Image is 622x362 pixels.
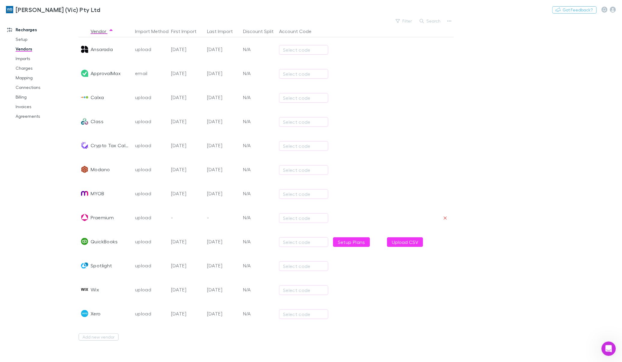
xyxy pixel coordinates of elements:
div: [DATE] [169,254,205,278]
button: Select code [279,213,328,223]
button: Select code [279,93,328,103]
iframe: Intercom live chat [602,342,616,356]
a: Connections [10,83,83,92]
button: Select code [279,141,328,151]
div: N/A [241,230,277,254]
div: [DATE] [169,278,205,302]
button: Remove vendor [441,214,449,222]
button: Got Feedback? [552,6,597,14]
div: [DATE] [169,61,205,85]
div: upload [135,133,166,157]
div: N/A [241,37,277,61]
div: [DATE] [205,230,241,254]
div: [DATE] [205,181,241,205]
div: [DATE] [169,109,205,133]
div: [DATE] [169,230,205,254]
button: Search [417,17,444,25]
a: Charges [10,63,83,73]
button: First Import [171,25,204,37]
img: Spotlight's Logo [81,262,88,269]
button: Import Method [135,25,176,37]
div: N/A [241,85,277,109]
div: N/A [241,302,277,326]
div: [DATE] [205,278,241,302]
div: [DATE] [205,61,241,85]
a: Invoices [10,102,83,111]
button: Filter [393,17,416,25]
div: - [205,205,241,230]
div: N/A [241,157,277,181]
div: N/A [241,61,277,85]
div: Select code [283,214,324,222]
div: upload [135,85,166,109]
div: Select code [283,70,324,78]
div: Spotlight [91,254,112,278]
img: Wix's Logo [81,286,88,293]
button: Select code [279,165,328,175]
a: Agreements [10,111,83,121]
a: Recharges [1,25,83,35]
div: Select code [283,142,324,150]
button: Select code [279,45,328,55]
div: Select code [283,239,324,246]
div: upload [135,181,166,205]
div: Ansarada [91,37,113,61]
button: Last Import [207,25,240,37]
div: ApprovalMax [91,61,121,85]
div: N/A [241,133,277,157]
button: Account Code [279,25,319,37]
button: Vendor [91,25,113,37]
div: Wix [91,278,99,302]
img: Ansarada's Logo [81,46,88,53]
div: [DATE] [205,302,241,326]
div: upload [135,230,166,254]
img: MYOB's Logo [81,190,88,197]
div: - [169,205,205,230]
div: N/A [241,109,277,133]
a: Vendors [10,44,83,54]
div: Calxa [91,85,104,109]
div: Class [91,109,104,133]
button: Select code [279,285,328,295]
img: QuickBooks's Logo [81,238,88,245]
button: Select code [279,69,328,79]
img: Modano's Logo [81,166,88,173]
button: Select code [279,237,328,247]
img: Class's Logo [81,118,88,125]
div: Modano [91,157,110,181]
div: Xero [91,302,101,326]
button: Discount Split [243,25,281,37]
a: Billing [10,92,83,102]
div: [DATE] [169,157,205,181]
button: Upload CSV [387,237,423,247]
div: Select code [283,287,324,294]
button: Select code [279,189,328,199]
div: [DATE] [205,157,241,181]
img: Crypto Tax Calculator's Logo [81,142,88,149]
div: Crypto Tax Calculator [91,133,130,157]
div: [DATE] [205,109,241,133]
a: Setup [10,35,83,44]
img: ApprovalMax's Logo [81,70,88,77]
div: [DATE] [169,133,205,157]
a: Setup Plans [333,237,370,247]
button: Select code [279,261,328,271]
div: [DATE] [205,37,241,61]
h3: [PERSON_NAME] (Vic) Pty Ltd [16,6,100,13]
div: Select code [283,46,324,53]
div: [DATE] [205,254,241,278]
div: [DATE] [205,85,241,109]
img: William Buck (Vic) Pty Ltd's Logo [6,6,13,13]
div: N/A [241,254,277,278]
div: MYOB [91,181,104,205]
div: Select code [283,94,324,102]
a: Mapping [10,73,83,83]
img: Xero's Logo [81,310,88,317]
div: N/A [241,278,277,302]
img: Praemium's Logo [81,214,88,221]
div: upload [135,37,166,61]
button: Select code [279,309,328,319]
div: email [135,61,166,85]
a: Imports [10,54,83,63]
div: upload [135,254,166,278]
